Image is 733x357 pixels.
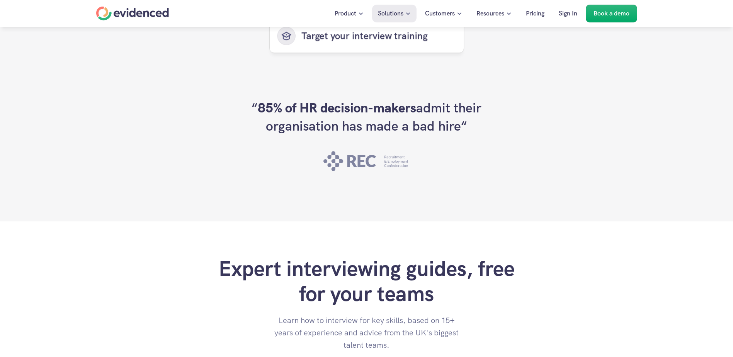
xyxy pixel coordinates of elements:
[251,99,483,136] h2: “ admit their organisation has made a bad hire“
[594,8,629,19] p: Book a demo
[586,5,637,22] a: Book a demo
[269,19,464,53] a: Target your interview training
[526,8,544,19] p: Pricing
[378,8,403,19] p: Solutions
[301,29,456,43] p: Target your interview training
[476,8,504,19] p: Resources
[553,5,583,22] a: Sign In
[559,8,577,19] p: Sign In
[335,8,356,19] p: Product
[96,7,169,20] a: Home
[208,256,525,306] h2: Expert interviewing guides, free for your teams
[425,8,455,19] p: Customers
[258,99,416,116] strong: 85% of HR decision-makers
[270,314,463,351] p: Learn how to interview for key skills, based on 15+ years of experience and advice from the UK's ...
[520,5,550,22] a: Pricing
